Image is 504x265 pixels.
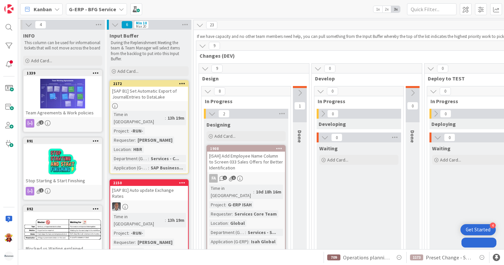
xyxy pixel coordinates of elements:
[490,222,496,228] div: 4
[4,4,14,14] img: Visit kanbanzone.com
[128,127,129,134] span: :
[209,174,218,183] div: FA
[218,110,230,118] span: 2
[466,226,490,233] div: Get Started
[113,81,188,86] div: 2172
[318,98,395,104] span: In Progress
[112,229,128,237] div: Project
[226,201,253,208] div: G-ERP ISAH
[165,217,166,224] span: :
[232,210,233,218] span: :
[27,139,102,143] div: 891
[216,248,224,255] span: 0/10
[111,40,187,62] p: During the Replenishment Meeting the team & Team Manager will select items from the backlog to pu...
[136,25,146,28] div: Max 20
[4,233,14,242] img: LC
[113,181,188,185] div: 2150
[24,40,101,51] p: This column can be used for informational tickets that will not move across the board
[31,58,52,64] span: Add Card...
[35,21,46,29] span: 4
[382,6,391,13] span: 2x
[391,6,400,13] span: 3x
[135,239,136,246] span: :
[211,65,223,73] span: 9
[432,145,451,152] span: Waiting
[39,188,44,192] span: 1
[121,21,133,29] span: 6
[426,253,473,261] span: Preset Change - Shipping in Shipping Schedule
[110,202,188,211] div: PS
[343,253,390,261] span: Operations planning board Changing operations to external via Multiselect CD_011_HUISCH_Internal ...
[324,65,335,73] span: 0
[315,75,414,82] span: Develop
[24,244,102,253] div: Blocked vs Waiting explained
[110,180,188,200] div: 2150[SAP B1] Auto update Exchange Rates
[132,146,144,153] div: HBR
[248,238,249,245] span: :
[165,114,166,122] span: :
[112,155,148,162] div: Department (G-ERP)
[110,180,188,186] div: 2150
[69,6,116,13] b: G-ERP - BFG Service
[24,206,102,212] div: 892
[149,164,185,171] div: SAP Business...
[319,145,338,152] span: Waiting
[27,207,102,211] div: 892
[246,229,278,236] div: Services - S...
[210,146,285,151] div: 1908
[407,102,418,110] span: 0
[206,121,231,128] span: Designing
[209,201,225,208] div: Project
[209,210,232,218] div: Requester
[112,239,135,246] div: Requester
[112,213,165,227] div: Time in [GEOGRAPHIC_DATA]
[112,146,131,153] div: Location
[410,254,423,260] div: 1173
[373,6,382,13] span: 1x
[205,98,282,104] span: In Progress
[327,254,340,260] div: 709
[214,87,225,95] span: 8
[331,133,342,141] span: 0
[297,130,303,143] span: Done
[223,176,227,180] span: 1
[112,202,121,211] img: PS
[24,70,102,76] div: 1339
[207,146,285,152] div: 1908
[407,3,457,15] input: Quick Filter...
[460,224,496,235] div: Open Get Started checklist, remaining modules: 4
[249,238,277,245] div: Isah Global
[27,71,102,75] div: 1339
[110,87,188,101] div: [SAP B1] Set Automatic Export of JournalEntries to DataLake
[129,127,145,134] div: -RUN-
[149,155,181,162] div: Services - C...
[209,185,253,199] div: Time in [GEOGRAPHIC_DATA]
[253,188,254,195] span: :
[24,138,102,185] div: 891Stop Starting & Start Finishing
[225,201,226,208] span: :
[207,146,285,172] div: 1908[ISAH] Add Employee Name Column to Screen 033 Sales Offers for Better Identification
[112,136,135,144] div: Requester
[136,21,147,25] div: Min 10
[229,220,246,227] div: Global
[4,251,14,261] img: avatar
[409,130,416,143] span: Done
[327,157,348,163] span: Add Card...
[132,248,144,255] div: HBR
[209,238,248,245] div: Application (G-ERP)
[254,188,283,195] div: 10d 18h 16m
[437,65,448,73] span: 0
[24,108,102,117] div: Team Agreements & Work policies
[207,174,285,183] div: FA
[110,186,188,200] div: [SAP B1] Auto update Exchange Rates
[110,81,188,101] div: 2172[SAP B1] Set Automatic Export of JournalEntries to DataLake
[327,87,338,95] span: 0
[245,229,246,236] span: :
[148,155,149,162] span: :
[327,110,338,118] span: 0
[233,210,278,218] div: Services Core Team
[214,133,236,139] span: Add Card...
[112,127,128,134] div: Project
[166,217,186,224] div: 13h 19m
[431,121,456,127] span: Deploying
